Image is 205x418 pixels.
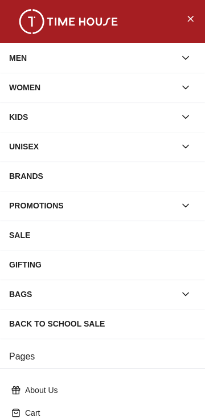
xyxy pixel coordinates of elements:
[9,48,175,68] div: MEN
[11,9,125,34] img: ...
[9,313,196,334] div: Back To School Sale
[9,254,196,275] div: GIFTING
[9,136,175,157] div: UNISEX
[9,107,175,127] div: KIDS
[9,195,175,216] div: PROMOTIONS
[9,225,196,245] div: SALE
[25,384,189,396] p: About Us
[181,9,199,27] button: Close Menu
[9,166,196,186] div: BRANDS
[9,284,175,304] div: BAGS
[9,77,175,98] div: WOMEN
